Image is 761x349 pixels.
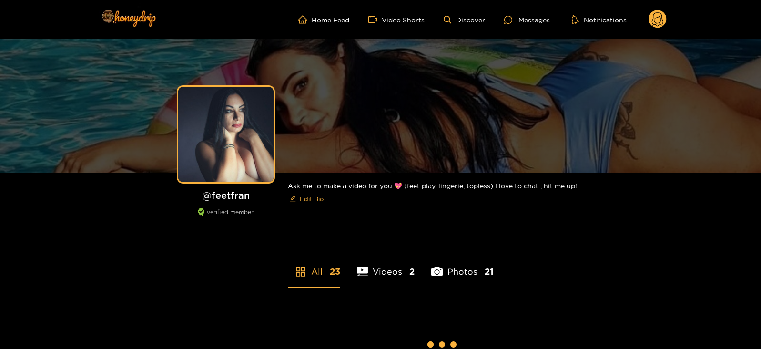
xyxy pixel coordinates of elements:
li: Photos [431,244,494,287]
li: Videos [357,244,415,287]
h1: @ feetfran [173,189,278,201]
a: Home Feed [298,15,349,24]
span: 2 [409,266,415,277]
div: verified member [173,208,278,226]
span: 23 [330,266,340,277]
span: home [298,15,312,24]
span: edit [290,195,296,203]
li: All [288,244,340,287]
a: Video Shorts [368,15,425,24]
div: Ask me to make a video for you 💖 (feet play, lingerie, topless) I love to chat , hit me up! [288,173,598,214]
a: Discover [444,16,485,24]
span: Edit Bio [300,194,324,204]
div: Messages [504,14,550,25]
button: Notifications [569,15,629,24]
span: appstore [295,266,306,277]
span: 21 [485,266,494,277]
span: video-camera [368,15,382,24]
button: editEdit Bio [288,191,325,206]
